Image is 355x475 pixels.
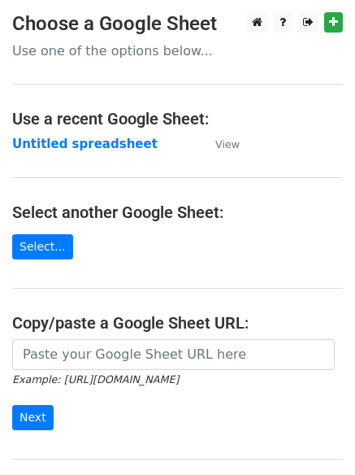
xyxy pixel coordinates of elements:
[12,109,343,129] h4: Use a recent Google Sheet:
[12,12,343,36] h3: Choose a Google Sheet
[12,405,54,430] input: Next
[215,138,240,150] small: View
[12,203,343,222] h4: Select another Google Sheet:
[12,234,73,259] a: Select...
[12,313,343,333] h4: Copy/paste a Google Sheet URL:
[12,42,343,59] p: Use one of the options below...
[12,137,158,151] a: Untitled spreadsheet
[199,137,240,151] a: View
[12,339,335,370] input: Paste your Google Sheet URL here
[12,373,179,386] small: Example: [URL][DOMAIN_NAME]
